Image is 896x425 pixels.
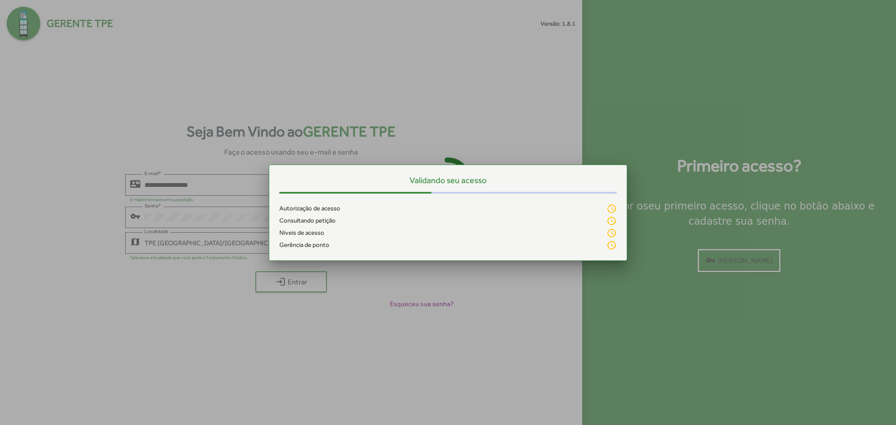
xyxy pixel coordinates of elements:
[607,228,617,238] mat-icon: schedule
[279,228,324,238] span: Níveis de acesso
[607,240,617,250] mat-icon: schedule
[279,175,617,185] h5: Validando seu acesso
[607,216,617,226] mat-icon: schedule
[279,204,340,213] span: Autorização de acesso
[279,240,329,250] span: Gerência de ponto
[607,204,617,214] mat-icon: schedule
[279,216,336,226] span: Consultando petição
